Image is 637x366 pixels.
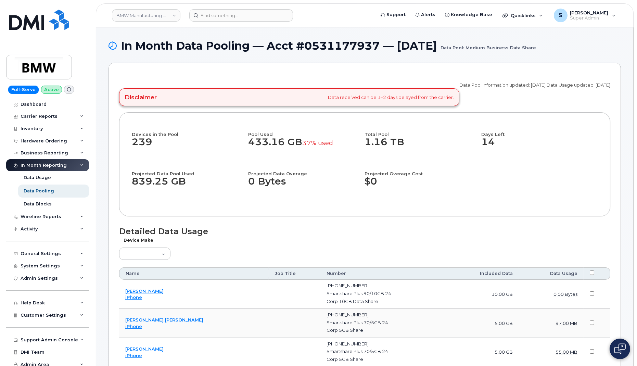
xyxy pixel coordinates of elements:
small: 37% used [302,139,333,147]
a: iPhone [125,294,142,300]
a: [PERSON_NAME] [125,346,164,352]
dd: 239 [132,137,248,154]
img: Open chat [614,343,626,354]
dfn: Domestic Data: humanSize(row.domesticData) [553,291,577,297]
a: iPhone [125,353,142,358]
td: 10.00 GB [448,280,519,309]
a: [PERSON_NAME] [125,288,164,294]
h4: Projected Overage Cost [365,164,481,176]
dd: 433.16 GB [248,137,358,154]
td: 5.00 GB [448,309,519,338]
h4: Projected Data Overage [248,164,358,176]
th: Data Usage [519,267,584,280]
h4: Pool Used [248,125,358,137]
th: Job Title [269,267,320,280]
div: Smartshare Plus 70/5GB 24 [327,319,442,326]
dd: 14 [481,137,598,154]
p: Data Pool Information updated: [DATE] Data Usage updated: [DATE] [459,82,610,88]
div: Corp 5GB Share [327,356,442,363]
div: [PHONE_NUMBER] [327,282,442,289]
h1: In Month Data Pooling — Acct #0531177937 — [DATE] [109,40,621,52]
dd: $0 [365,176,481,194]
div: [PHONE_NUMBER] [327,341,442,347]
h4: Disclaimer [125,94,157,101]
dfn: Domestic Data: humanSize(row.domesticData) [556,320,577,326]
h4: Days Left [481,125,598,137]
label: Device Make [123,238,154,242]
h1: Detailed Data Usage [119,227,610,236]
div: [PHONE_NUMBER] [327,312,442,318]
div: Smartshare Plus 90/10GB 24 [327,290,442,297]
div: Data received can be 1–2 days delayed from the carrier. [119,88,459,106]
th: Included Data [448,267,519,280]
th: Number [320,267,448,280]
h4: Devices in the Pool [132,125,248,137]
div: Corp 10GB Data Share [327,298,442,305]
small: Data Pool: Medium Business Data Share [441,40,536,50]
dd: 839.25 GB [132,176,242,194]
th: Name [119,267,269,280]
dd: 0 Bytes [248,176,358,194]
h4: Total Pool [365,125,475,137]
h4: Projected Data Pool Used [132,164,242,176]
a: iPhone [125,324,142,329]
div: Smartshare Plus 70/5GB 24 [327,348,442,355]
dfn: Domestic Data: humanSize(row.domesticData) [556,349,577,355]
dd: 1.16 TB [365,137,475,154]
div: Corp 5GB Share [327,327,442,333]
a: [PERSON_NAME] [PERSON_NAME] [125,317,203,323]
